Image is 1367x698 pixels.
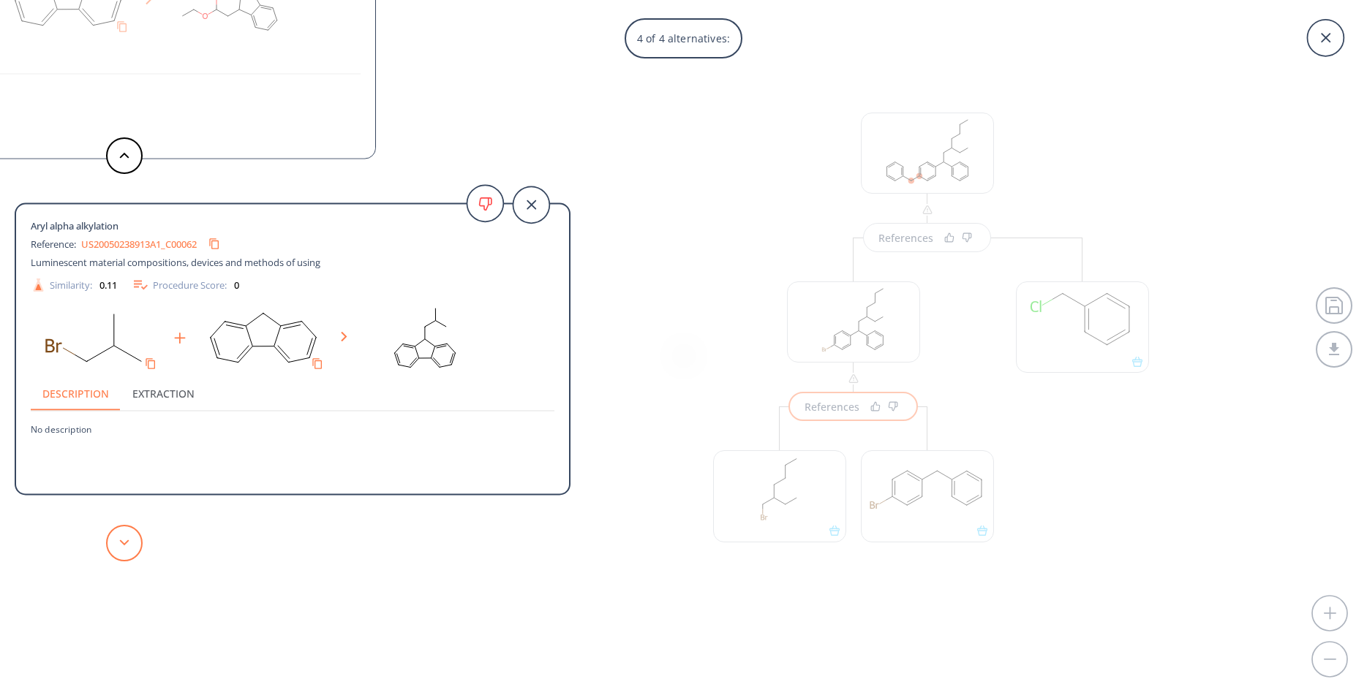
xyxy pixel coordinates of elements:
[31,411,554,436] p: No description
[31,376,121,411] button: Description
[132,276,239,294] div: Procedure Score:
[31,277,117,292] div: Similarity:
[31,237,81,250] span: Reference:
[306,352,329,376] button: Copy to clipboard
[630,23,737,53] p: 4 of 4 alternatives:
[31,219,124,232] span: Aryl alpha alkylation
[359,301,491,376] svg: CC(C)CC1c2ccccc2-c2ccccc21
[121,376,206,411] button: Extraction
[31,256,320,269] span: Luminescent material compositions, devices and methods of using
[99,280,117,289] div: 0.11
[31,301,162,376] svg: CC(C)CBr
[31,376,554,411] div: procedure tabs
[81,239,197,249] a: US20050238913A1_C00062
[234,280,239,289] div: 0
[203,232,226,256] button: Copy to clipboard
[197,301,329,376] svg: c1ccc2c(c1)Cc1ccccc1-2
[139,352,162,376] button: Copy to clipboard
